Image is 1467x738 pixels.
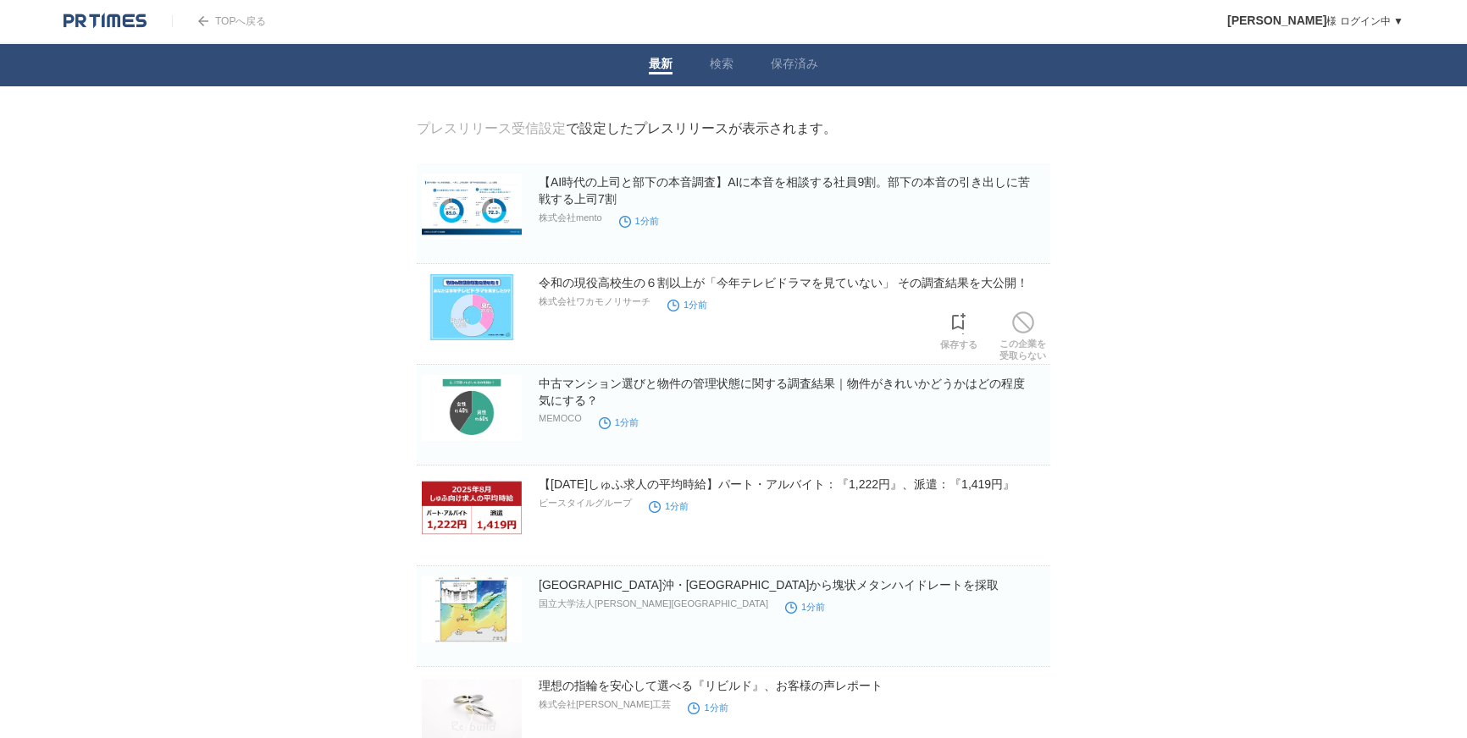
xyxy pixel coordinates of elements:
a: 中古マンション選びと物件の管理状態に関する調査結果｜物件がきれいかどうかはどの程度気にする？ [539,377,1025,407]
time: 1分前 [649,501,689,511]
img: logo.png [64,13,147,30]
p: ビースタイルグループ [539,497,632,509]
a: 令和の現役高校生の６割以上が「今年テレビドラマを見ていない」 その調査結果を大公開！ [539,276,1028,289]
p: MEMOCO [539,413,582,423]
time: 1分前 [667,300,707,310]
p: 株式会社[PERSON_NAME]工芸 [539,698,671,711]
img: 【AI時代の上司と部下の本音調査】AIに本音を相談する社員9割。部下の本音の引き出しに苦戦する上司7割 [422,173,522,240]
a: 理想の指輪を安心して選べる『リビルド』、お客様の声レポート [539,679,883,692]
a: この企業を受取らない [999,307,1046,361]
div: で設定したプレスリリースが表示されます。 [417,120,837,138]
a: 検索 [710,57,733,74]
a: TOPへ戻る [172,15,266,27]
img: 令和の現役高校生の６割以上が「今年テレビドラマを見ていない」 その調査結果を大公開！ [422,274,522,340]
a: 保存する [940,308,977,350]
time: 1分前 [619,216,659,226]
time: 1分前 [599,417,639,427]
p: 株式会社ワカモノリサーチ [539,295,650,308]
a: 保存済み [771,57,818,74]
img: arrow.png [198,16,208,26]
a: 【[DATE]しゅふ求人の平均時給】パート・アルバイト：『1,222円』、派遣：『1,419円』 [539,477,1015,491]
a: 最新 [649,57,673,74]
a: [GEOGRAPHIC_DATA]沖・[GEOGRAPHIC_DATA]から塊状メタンハイドレートを採取 [539,578,999,592]
a: プレスリリース受信設定 [417,121,566,135]
p: 株式会社mento [539,212,602,224]
img: 【2025年8月しゅふ求人の平均時給】パート・アルバイト：『1,222円』、派遣：『1,419円』 [422,476,522,542]
p: 国立大学法人[PERSON_NAME][GEOGRAPHIC_DATA] [539,598,768,610]
span: [PERSON_NAME] [1227,14,1326,27]
time: 1分前 [688,702,728,713]
a: 【AI時代の上司と部下の本音調査】AIに本音を相談する社員9割。部下の本音の引き出しに苦戦する上司7割 [539,175,1030,206]
img: 鳥取県沖・隠岐海嶺から塊状メタンハイドレートを採取 [422,576,522,642]
img: 中古マンション選びと物件の管理状態に関する調査結果｜物件がきれいかどうかはどの程度気にする？ [422,375,522,441]
time: 1分前 [785,602,825,612]
a: [PERSON_NAME]様 ログイン中 ▼ [1227,15,1403,27]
